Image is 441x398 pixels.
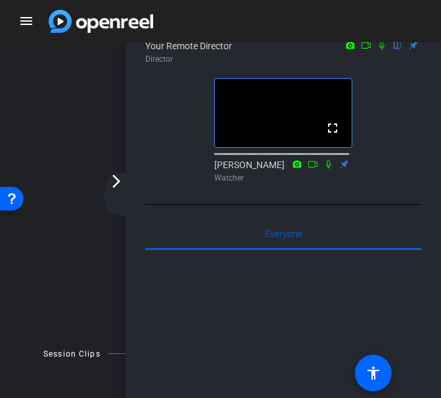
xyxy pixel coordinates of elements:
div: Session Clips [43,347,101,361]
img: app logo [49,10,153,33]
div: Waiting for subjects to join... [4,55,437,333]
mat-icon: arrow_forward_ios [108,173,124,189]
mat-icon: menu [18,13,34,29]
mat-icon: flip [390,39,406,51]
div: [PERSON_NAME] [214,158,352,184]
mat-icon: fullscreen [325,120,340,136]
mat-icon: accessibility [365,365,381,381]
div: Your Remote Director [145,39,421,65]
span: Everyone [265,229,302,238]
div: Director [145,53,421,65]
div: Watcher [214,172,352,184]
